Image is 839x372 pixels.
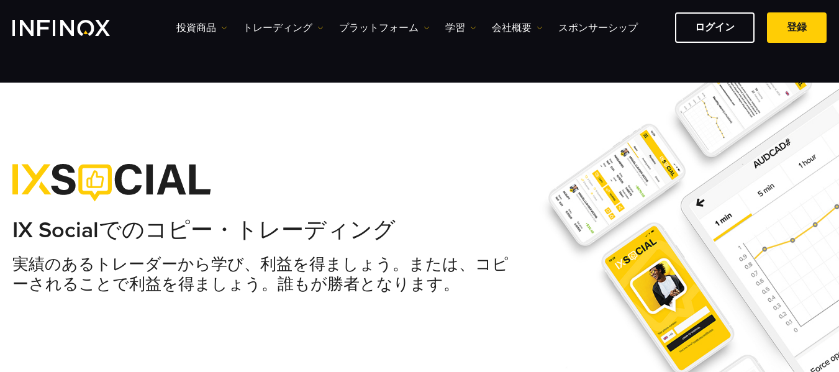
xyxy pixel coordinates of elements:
a: INFINOX Logo [12,20,139,36]
a: 投資商品 [176,20,227,35]
a: スポンサーシップ [558,20,638,35]
a: トレーディング [243,20,324,35]
a: ログイン [675,12,755,43]
strong: IX Social [12,217,99,243]
h3: 実績のあるトレーダーから学び、利益を得ましょう。または、コピーされることで利益を得ましょう。誰もが勝者となります。 [12,255,523,294]
a: プラットフォーム [339,20,430,35]
a: 登録 [767,12,827,43]
h2: でのコピー・トレーディング [12,217,523,244]
a: 学習 [445,20,476,35]
a: 会社概要 [492,20,543,35]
